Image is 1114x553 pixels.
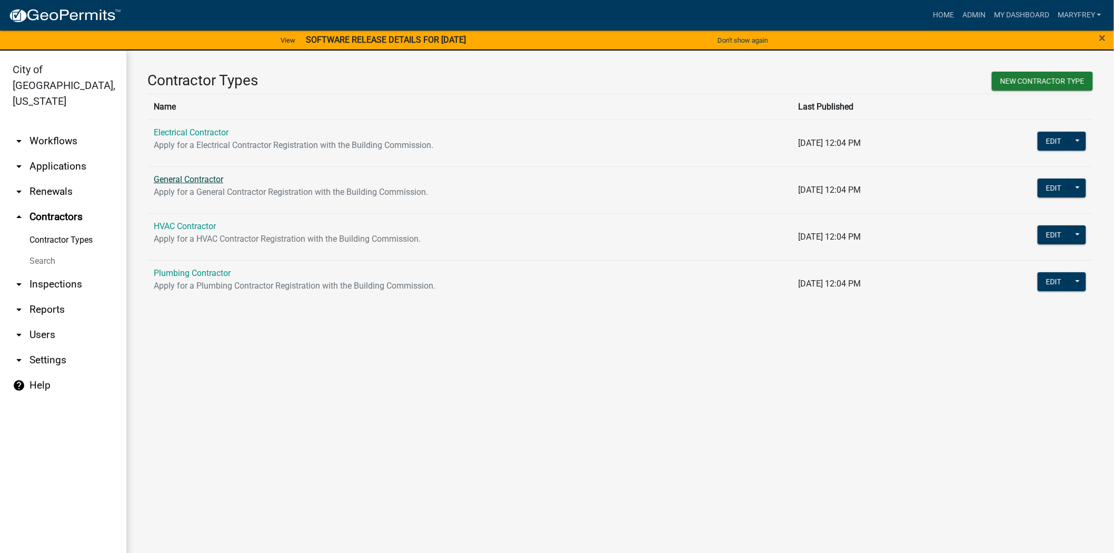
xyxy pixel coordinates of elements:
p: Apply for a Electrical Contractor Registration with the Building Commission. [154,139,785,152]
a: General Contractor [154,174,223,184]
span: [DATE] 12:04 PM [798,279,861,289]
i: arrow_drop_down [13,135,25,147]
a: View [276,32,300,49]
button: Edit [1038,225,1070,244]
strong: SOFTWARE RELEASE DETAILS FOR [DATE] [306,35,466,45]
p: Apply for a Plumbing Contractor Registration with the Building Commission. [154,280,785,292]
p: Apply for a HVAC Contractor Registration with the Building Commission. [154,233,785,245]
button: Don't show again [713,32,772,49]
a: Admin [958,5,990,25]
button: New Contractor Type [992,72,1093,91]
button: Edit [1038,179,1070,197]
span: [DATE] 12:04 PM [798,138,861,148]
p: Apply for a General Contractor Registration with the Building Commission. [154,186,785,199]
button: Edit [1038,272,1070,291]
button: Close [1099,32,1106,44]
i: arrow_drop_down [13,354,25,367]
a: MaryFrey [1053,5,1106,25]
i: help [13,379,25,392]
a: My Dashboard [990,5,1053,25]
h3: Contractor Types [147,72,612,90]
i: arrow_drop_down [13,303,25,316]
span: × [1099,31,1106,45]
i: arrow_drop_down [13,160,25,173]
a: Home [929,5,958,25]
button: Edit [1038,132,1070,151]
a: HVAC Contractor [154,221,216,231]
a: Plumbing Contractor [154,268,231,278]
i: arrow_drop_up [13,211,25,223]
span: [DATE] 12:04 PM [798,185,861,195]
span: [DATE] 12:04 PM [798,232,861,242]
th: Name [147,94,792,120]
th: Last Published [792,94,957,120]
i: arrow_drop_down [13,278,25,291]
i: arrow_drop_down [13,185,25,198]
a: Electrical Contractor [154,127,228,137]
i: arrow_drop_down [13,329,25,341]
